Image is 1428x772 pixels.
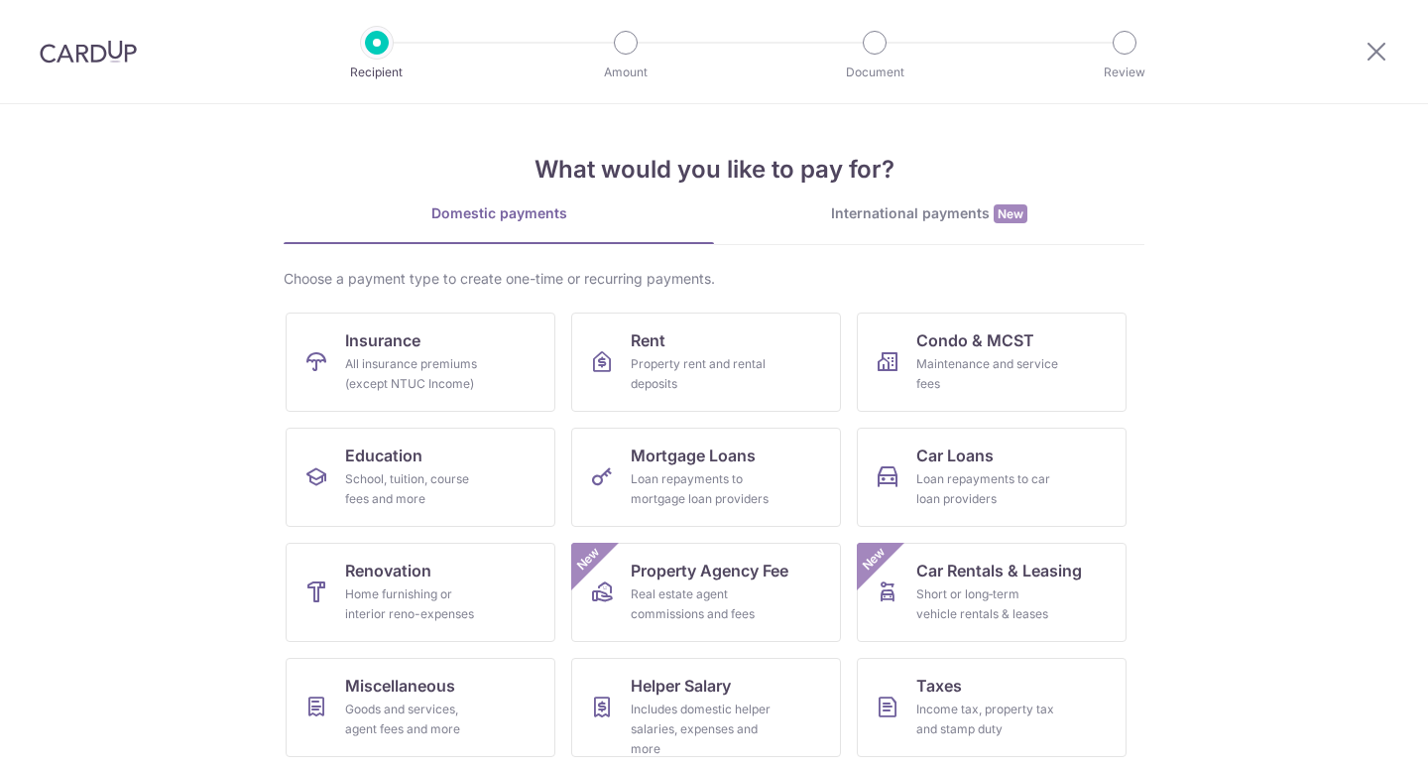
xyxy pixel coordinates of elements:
a: Helper SalaryIncludes domestic helper salaries, expenses and more [571,658,841,757]
p: Document [801,63,948,82]
div: Real estate agent commissions and fees [631,584,773,624]
div: Home furnishing or interior reno-expenses [345,584,488,624]
span: New [572,543,605,576]
div: Loan repayments to mortgage loan providers [631,469,773,509]
a: RentProperty rent and rental deposits [571,313,841,412]
img: CardUp [40,40,137,64]
a: Car LoansLoan repayments to car loan providers [857,428,1127,527]
div: Goods and services, agent fees and more [345,700,488,739]
div: School, tuition, course fees and more [345,469,488,509]
div: Includes domestic helper salaries, expenses and more [631,700,773,759]
a: TaxesIncome tax, property tax and stamp duty [857,658,1127,757]
span: Mortgage Loans [631,444,756,467]
span: Miscellaneous [345,674,455,698]
span: Renovation [345,559,431,582]
p: Recipient [303,63,450,82]
div: International payments [714,203,1144,224]
a: InsuranceAll insurance premiums (except NTUC Income) [286,313,555,412]
span: Condo & MCST [916,328,1034,352]
a: Mortgage LoansLoan repayments to mortgage loan providers [571,428,841,527]
a: Property Agency FeeReal estate agent commissions and feesNew [571,543,841,642]
span: Insurance [345,328,420,352]
div: Maintenance and service fees [916,354,1059,394]
div: Domestic payments [284,203,714,223]
span: Car Loans [916,444,994,467]
h4: What would you like to pay for? [284,152,1144,188]
p: Review [1051,63,1198,82]
span: Helper Salary [631,674,731,698]
div: Property rent and rental deposits [631,354,773,394]
span: Property Agency Fee [631,559,788,582]
a: Car Rentals & LeasingShort or long‑term vehicle rentals & leasesNew [857,543,1127,642]
div: Short or long‑term vehicle rentals & leases [916,584,1059,624]
span: Rent [631,328,665,352]
iframe: Opens a widget where you can find more information [1300,712,1408,762]
div: Loan repayments to car loan providers [916,469,1059,509]
span: New [858,543,891,576]
div: All insurance premiums (except NTUC Income) [345,354,488,394]
p: Amount [552,63,699,82]
a: MiscellaneousGoods and services, agent fees and more [286,658,555,757]
div: Income tax, property tax and stamp duty [916,700,1059,739]
span: New [994,204,1027,223]
span: Taxes [916,674,962,698]
span: Car Rentals & Leasing [916,559,1082,582]
a: EducationSchool, tuition, course fees and more [286,428,555,527]
span: Education [345,444,422,467]
a: RenovationHome furnishing or interior reno-expenses [286,543,555,642]
div: Choose a payment type to create one-time or recurring payments. [284,269,1144,289]
a: Condo & MCSTMaintenance and service fees [857,313,1127,412]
